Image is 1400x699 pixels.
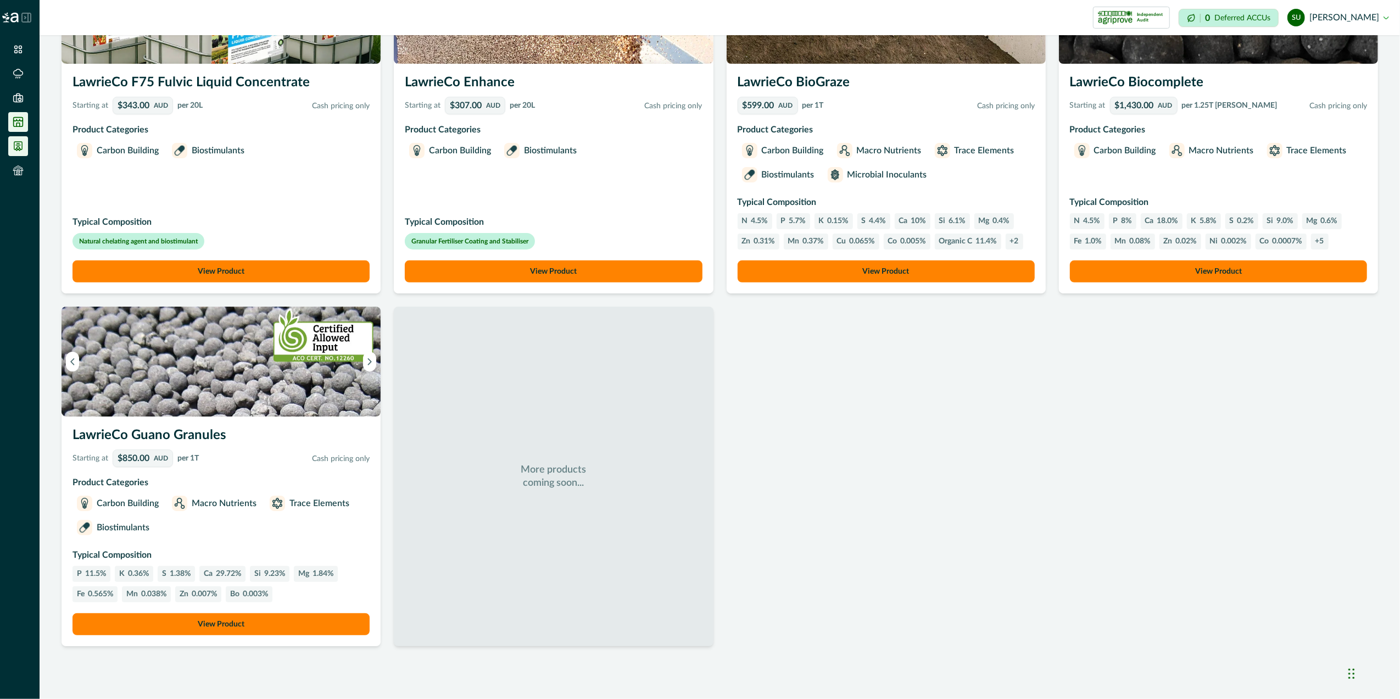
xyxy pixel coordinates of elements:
[1098,9,1133,26] img: certification logo
[192,589,217,600] p: 0.007%
[803,236,824,247] p: 0.37%
[411,236,528,246] p: Granular Fertiliser Coating and Stabiliser
[154,102,168,109] p: AUD
[1094,144,1156,157] p: Carbon Building
[779,102,793,109] p: AUD
[742,236,751,247] p: Zn
[72,260,370,282] button: View Product
[72,123,370,136] p: Product Categories
[738,196,1035,209] p: Typical Composition
[1287,4,1389,31] button: stuart upton[PERSON_NAME]
[751,215,768,227] p: 4.5%
[128,568,149,580] p: 0.36%
[216,568,241,580] p: 29.72%
[738,123,1035,136] p: Product Categories
[230,589,239,600] p: Bo
[405,260,702,282] button: View Product
[1085,236,1102,247] p: 1.0%
[272,498,283,509] img: Trace Elements
[949,215,966,227] p: 6.1%
[1070,196,1367,209] p: Typical Composition
[411,145,422,156] img: Carbon Building
[1158,102,1173,109] p: AUD
[738,260,1035,282] button: View Product
[899,215,908,227] p: Ca
[743,101,774,110] p: $599.00
[72,476,370,489] p: Product Categories
[979,215,990,227] p: Mg
[72,100,108,112] p: Starting at
[1145,215,1154,227] p: Ca
[1287,144,1347,157] p: Trace Elements
[177,453,199,464] p: per 1T
[1157,215,1178,227] p: 18.0%
[72,453,108,464] p: Starting at
[1074,215,1080,227] p: N
[1137,12,1165,23] p: Independent Audit
[939,215,946,227] p: Si
[869,215,886,227] p: 4.4%
[939,236,973,247] p: Organic C
[521,463,587,490] p: More products coming soon...
[1115,236,1126,247] p: Mn
[79,498,90,509] img: Carbon Building
[97,497,159,510] p: Carbon Building
[1074,236,1082,247] p: Fe
[118,454,149,463] p: $850.00
[118,101,149,110] p: $343.00
[839,145,850,156] img: Macro Nutrients
[888,236,897,247] p: Co
[1315,236,1324,247] p: + 5
[837,236,846,247] p: Cu
[1010,236,1019,247] p: + 2
[97,521,149,534] p: Biostimulants
[203,453,370,465] p: Cash pricing only
[1070,260,1367,282] button: View Product
[1321,215,1337,227] p: 0.6%
[850,236,875,247] p: 0.065%
[85,568,106,580] p: 11.5%
[1260,236,1269,247] p: Co
[862,215,866,227] p: S
[1070,123,1367,136] p: Product Categories
[1176,236,1197,247] p: 0.02%
[1077,145,1087,156] img: Carbon Building
[405,73,702,97] h3: LawrieCo Enhance
[1273,236,1302,247] p: 0.0007%
[289,497,349,510] p: Trace Elements
[170,568,191,580] p: 1.38%
[1191,215,1197,227] p: K
[180,589,188,600] p: Zn
[857,144,922,157] p: Macro Nutrients
[901,236,926,247] p: 0.005%
[911,215,926,227] p: 10%
[762,168,815,181] p: Biostimulants
[744,169,755,180] img: Biostimulants
[976,236,997,247] p: 11.4%
[830,169,841,180] img: Microbial Inoculants
[207,101,370,112] p: Cash pricing only
[204,568,213,580] p: Ca
[72,613,370,635] a: View Product
[1269,145,1280,156] img: Trace Elements
[1307,215,1318,227] p: Mg
[192,144,244,157] p: Biostimulants
[405,100,440,112] p: Starting at
[486,102,500,109] p: AUD
[847,168,927,181] p: Microbial Inoculants
[1267,215,1274,227] p: Si
[1189,144,1254,157] p: Macro Nutrients
[2,13,19,23] img: Logo
[1115,101,1154,110] p: $1,430.00
[1200,215,1217,227] p: 5.8%
[524,144,577,157] p: Biostimulants
[828,101,1035,112] p: Cash pricing only
[539,101,702,112] p: Cash pricing only
[79,145,90,156] img: Carbon Building
[762,144,824,157] p: Carbon Building
[405,123,702,136] p: Product Categories
[1348,657,1355,690] div: Drag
